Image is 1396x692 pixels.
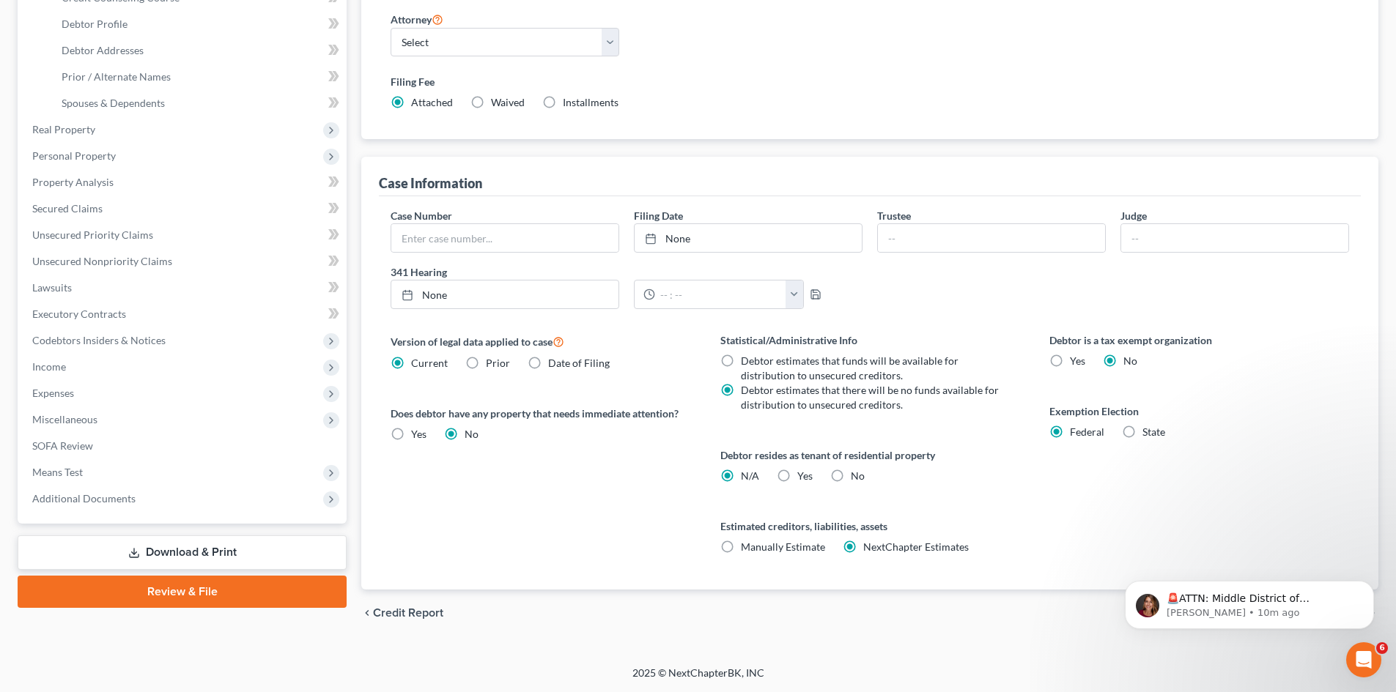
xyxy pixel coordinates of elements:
a: Download & Print [18,535,347,570]
label: Attorney [391,10,443,28]
span: Prior [486,357,510,369]
div: Case Information [379,174,482,192]
label: Judge [1120,208,1147,223]
span: Miscellaneous [32,413,97,425]
a: Secured Claims [21,196,347,222]
span: Yes [797,469,813,482]
a: Property Analysis [21,169,347,196]
iframe: Intercom live chat [1346,642,1381,677]
a: Spouses & Dependents [50,90,347,116]
span: SOFA Review [32,439,93,452]
a: Debtor Addresses [50,37,347,64]
span: Date of Filing [548,357,610,369]
span: Real Property [32,123,95,135]
span: Debtor Profile [62,18,128,30]
a: SOFA Review [21,433,347,459]
span: Federal [1070,425,1104,438]
span: Secured Claims [32,202,103,215]
div: 2025 © NextChapterBK, INC [281,666,1116,692]
label: Estimated creditors, liabilities, assets [720,518,1020,534]
span: Personal Property [32,149,116,162]
iframe: Intercom notifications message [1103,550,1396,652]
input: -- [1121,224,1348,252]
span: Debtor estimates that funds will be available for distribution to unsecured creditors. [741,354,959,382]
span: Unsecured Priority Claims [32,228,153,241]
label: Exemption Election [1049,403,1349,419]
a: Executory Contracts [21,301,347,327]
a: Unsecured Nonpriority Claims [21,248,347,275]
a: Unsecured Priority Claims [21,222,347,248]
span: Manually Estimate [741,540,825,553]
input: -- : -- [655,280,786,308]
i: chevron_left [361,607,373,619]
label: Statistical/Administrative Info [720,332,1020,348]
label: 341 Hearing [383,264,870,280]
label: Debtor is a tax exempt organization [1049,332,1349,348]
input: Enter case number... [391,224,618,252]
span: Means Test [32,466,83,478]
span: Yes [1070,354,1085,367]
span: 6 [1376,642,1388,654]
input: -- [878,224,1105,252]
label: Debtor resides as tenant of residential property [720,447,1020,463]
a: None [391,280,618,308]
label: Does debtor have any property that needs immediate attention? [391,406,690,421]
a: None [635,224,862,252]
span: Spouses & Dependents [62,97,165,109]
span: N/A [741,469,759,482]
span: Additional Documents [32,492,136,505]
label: Filing Fee [391,74,1349,89]
button: chevron_left Credit Report [361,607,443,619]
label: Case Number [391,208,452,223]
span: Executory Contracts [32,308,126,320]
span: Credit Report [373,607,443,619]
span: Property Analysis [32,176,114,188]
span: No [465,428,479,440]
a: Debtor Profile [50,11,347,37]
span: Expenses [32,387,74,399]
span: Lawsuits [32,281,72,294]
label: Version of legal data applied to case [391,332,690,350]
span: Unsecured Nonpriority Claims [32,255,172,267]
label: Trustee [877,208,911,223]
span: No [851,469,865,482]
span: Yes [411,428,426,440]
a: Review & File [18,576,347,608]
span: Codebtors Insiders & Notices [32,334,166,346]
label: Filing Date [634,208,683,223]
span: Prior / Alternate Names [62,70,171,83]
span: Debtor Addresses [62,44,144,56]
span: Current [411,357,448,369]
span: Income [32,360,66,373]
a: Prior / Alternate Names [50,64,347,90]
span: Debtor estimates that there will be no funds available for distribution to unsecured creditors. [741,384,999,411]
span: Waived [491,96,525,108]
a: Lawsuits [21,275,347,301]
span: Installments [563,96,618,108]
span: NextChapter Estimates [863,540,969,553]
span: No [1123,354,1137,367]
span: State [1142,425,1165,438]
span: Attached [411,96,453,108]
